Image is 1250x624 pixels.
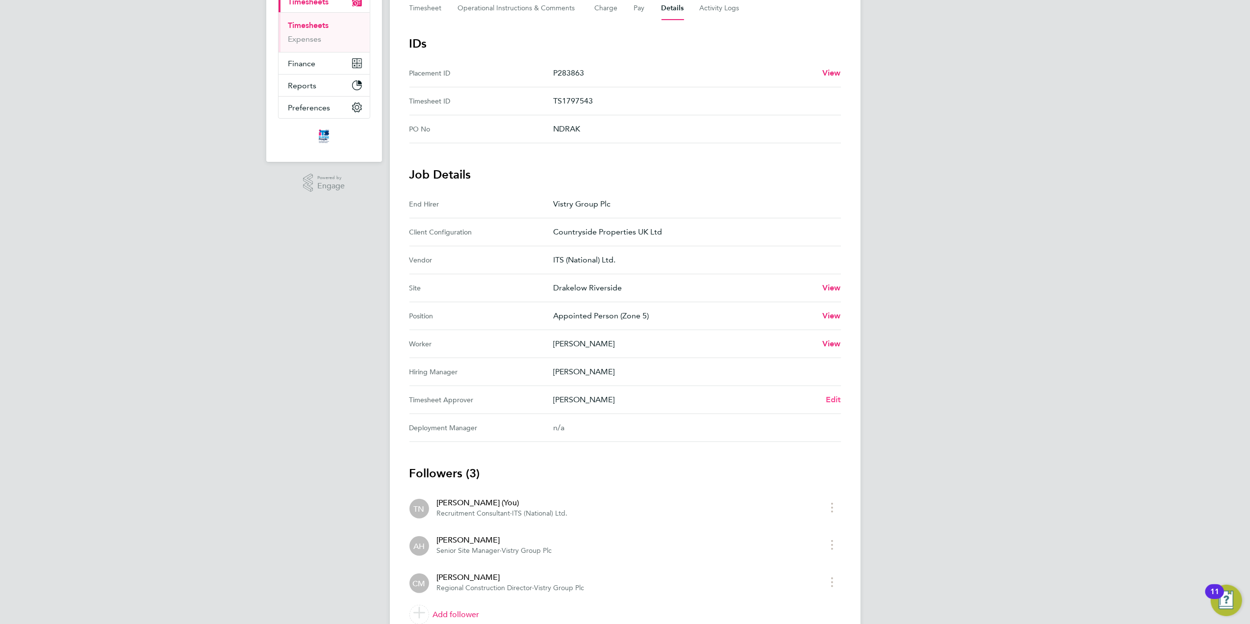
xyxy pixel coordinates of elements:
div: Site [409,282,553,294]
div: End Hirer [409,198,553,210]
p: ITS (National) Ltd. [553,254,833,266]
div: Adam Harrison [409,536,429,556]
div: [PERSON_NAME] [437,534,552,546]
a: Timesheets [288,21,329,30]
div: Client Configuration [409,226,553,238]
div: PO No [409,123,553,135]
span: Senior Site Manager [437,546,500,555]
p: Vistry Group Plc [553,198,833,210]
span: Vistry Group Plc [502,546,552,555]
button: Finance [279,52,370,74]
div: [PERSON_NAME] (You) [437,497,568,509]
span: Regional Construction Director [437,584,533,592]
span: View [822,311,841,320]
p: Appointed Person (Zone 5) [553,310,815,322]
span: ITS (National) Ltd. [512,509,568,518]
p: P283863 [553,67,815,79]
p: [PERSON_NAME] [553,366,833,378]
p: [PERSON_NAME] [553,338,815,350]
button: timesheet menu [823,500,841,515]
button: Reports [279,75,370,96]
div: Position [409,310,553,322]
a: View [822,338,841,350]
div: Vendor [409,254,553,266]
span: View [822,339,841,348]
span: Edit [826,395,841,404]
div: n/a [553,422,825,434]
div: [PERSON_NAME] [437,572,585,583]
div: Deployment Manager [409,422,553,434]
button: Preferences [279,97,370,118]
div: Tom Newton (You) [409,499,429,519]
span: Powered by [317,174,345,182]
button: Open Resource Center, 11 new notifications [1211,585,1242,616]
a: Expenses [288,34,322,44]
span: AH [413,541,425,551]
span: View [822,283,841,292]
p: NDRAK [553,123,833,135]
div: Placement ID [409,67,553,79]
div: Calum Madden [409,573,429,593]
div: Worker [409,338,553,350]
span: Recruitment Consultant [437,509,510,518]
a: View [822,67,841,79]
a: Powered byEngage [303,174,345,192]
button: timesheet menu [823,537,841,552]
div: Hiring Manager [409,366,553,378]
span: · [510,509,512,518]
h3: Followers (3) [409,466,841,481]
h3: Job Details [409,167,841,182]
p: Countryside Properties UK Ltd [553,226,833,238]
span: CM [413,578,426,589]
span: Reports [288,81,317,90]
span: · [533,584,535,592]
div: Timesheet ID [409,95,553,107]
span: Preferences [288,103,331,112]
span: Engage [317,182,345,190]
a: Edit [826,394,841,406]
span: Vistry Group Plc [535,584,585,592]
img: itsconstruction-logo-retina.png [317,129,331,144]
h3: IDs [409,36,841,52]
span: TN [414,503,425,514]
a: Go to home page [278,129,370,144]
button: timesheet menu [823,574,841,590]
a: View [822,310,841,322]
p: Drakelow Riverside [553,282,815,294]
p: TS1797543 [553,95,833,107]
a: View [822,282,841,294]
div: Timesheet Approver [409,394,553,406]
p: [PERSON_NAME] [553,394,818,406]
div: Timesheets [279,12,370,52]
span: · [500,546,502,555]
span: Finance [288,59,316,68]
div: 11 [1210,592,1219,604]
span: View [822,68,841,78]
